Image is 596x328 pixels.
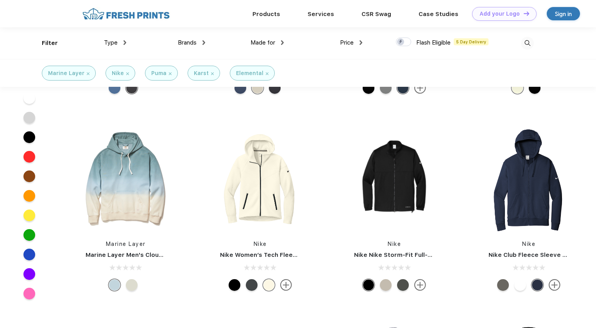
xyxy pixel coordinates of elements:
[236,69,263,77] div: Elemental
[512,82,523,94] div: Beige
[521,37,534,50] img: desktop_search.svg
[112,69,124,77] div: Nike
[80,7,172,21] img: fo%20logo%202.webp
[234,82,246,94] div: Navy Heather
[87,72,89,75] img: filter_cancel.svg
[342,128,446,232] img: func=resize&h=266
[246,279,258,291] div: Anthracite Heather
[74,128,178,232] img: func=resize&h=266
[549,279,560,291] img: more.svg
[252,11,280,18] a: Products
[86,251,213,258] a: Marine Layer Men's Cloud 9 Fleece Hoodie
[414,279,426,291] img: more.svg
[388,241,401,247] a: Nike
[362,11,391,18] a: CSR Swag
[547,7,580,20] a: Sign in
[416,39,451,46] span: Flash Eligible
[532,279,543,291] div: Midnight Navy
[514,279,526,291] div: White
[497,279,509,291] div: Charcoal Heather
[354,251,459,258] a: Nike Nike Storm-Fit Full-Zip Jacket
[202,40,205,45] img: dropdown.png
[280,279,292,291] img: more.svg
[106,241,146,247] a: Marine Layer
[42,39,58,48] div: Filter
[109,279,120,291] div: Cool Ombre
[522,241,535,247] a: Nike
[414,82,426,94] img: more.svg
[524,11,529,16] img: DT
[454,38,489,45] span: 5 Day Delivery
[380,82,392,94] div: Carbon Heather
[151,69,166,77] div: Puma
[126,82,138,94] div: Charcoal
[126,72,129,75] img: filter_cancel.svg
[281,40,284,45] img: dropdown.png
[254,241,267,247] a: Nike
[308,11,334,18] a: Services
[340,39,354,46] span: Price
[397,82,409,94] div: College Navy
[229,279,240,291] div: Black
[477,128,581,232] img: func=resize&h=266
[380,279,392,291] div: Stone
[178,39,197,46] span: Brands
[266,72,268,75] img: filter_cancel.svg
[126,279,138,291] div: Navy/Cream
[529,82,541,94] div: Black
[109,82,120,94] div: Deep Denim
[360,40,362,45] img: dropdown.png
[220,251,347,258] a: Nike Women’s Tech Fleece Full-Zip Hoodie
[263,279,275,291] div: Pale Ivory
[480,11,520,17] div: Add your Logo
[169,72,172,75] img: filter_cancel.svg
[363,279,374,291] div: Black
[123,40,126,45] img: dropdown.png
[194,69,209,77] div: Karst
[104,39,118,46] span: Type
[251,39,275,46] span: Made for
[363,82,374,94] div: Black
[208,128,312,232] img: func=resize&h=266
[555,9,572,18] div: Sign in
[211,72,214,75] img: filter_cancel.svg
[397,279,409,291] div: Anthracite
[48,69,84,77] div: Marine Layer
[269,82,281,94] div: Charcoal
[252,82,263,94] div: Oat Heather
